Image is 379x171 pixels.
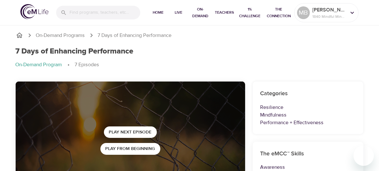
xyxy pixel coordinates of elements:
span: Home [150,9,166,16]
button: Play from beginning [100,143,160,155]
p: Mindfulness [260,111,356,119]
h6: The eMCC™ Skills [260,149,356,159]
p: Awareness [260,163,356,171]
span: Play Next Episode [109,128,152,136]
button: Play Next Episode [104,126,157,138]
span: 1% Challenge [239,6,261,19]
iframe: Button to launch messaging window [353,146,374,166]
span: Teachers [215,9,234,16]
h6: Categories [260,89,356,98]
p: 1840 Mindful Minutes [312,14,346,19]
p: On-Demand Program [16,61,62,68]
div: MB [297,6,310,19]
span: The Connection [266,6,292,19]
span: Play from beginning [106,145,155,153]
h1: 7 Days of Enhancing Performance [16,47,134,56]
img: logo [20,4,48,19]
a: On-Demand Programs [36,32,85,39]
nav: breadcrumb [16,32,364,39]
nav: breadcrumb [16,61,364,69]
p: [PERSON_NAME] [312,6,346,14]
span: On-Demand [191,6,210,19]
input: Find programs, teachers, etc... [69,6,140,19]
p: 7 Days of Enhancing Performance [98,32,172,39]
p: Resilience [260,103,356,111]
p: Performance + Effectiveness [260,119,356,126]
span: Live [171,9,186,16]
p: 7 Episodes [75,61,99,68]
